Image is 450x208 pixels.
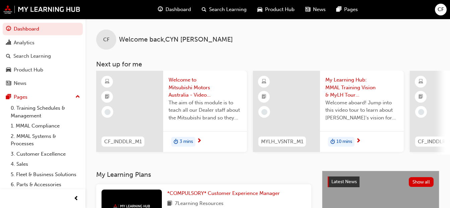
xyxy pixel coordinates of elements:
span: booktick-icon [262,93,266,101]
span: learningResourceType_ELEARNING-icon [105,77,110,86]
span: Welcome back , CYN [PERSON_NAME] [119,36,233,44]
a: News [3,77,83,90]
span: chart-icon [6,40,11,46]
a: MYLH_VSNTR_M1My Learning Hub: MMAL Training Vision & MyLH Tour (Elective)Welcome aboard! Jump int... [253,71,404,152]
span: learningRecordVerb_NONE-icon [261,109,267,115]
span: next-icon [197,138,202,144]
span: duration-icon [330,138,335,146]
span: car-icon [257,5,262,14]
span: Product Hub [265,6,295,13]
span: My Learning Hub: MMAL Training Vision & MyLH Tour (Elective) [325,76,398,99]
button: Show all [409,177,434,187]
a: 1. MMAL Compliance [8,121,83,131]
span: booktick-icon [105,93,110,101]
a: Latest NewsShow all [328,176,434,187]
a: 6. Parts & Accessories [8,179,83,190]
span: next-icon [356,138,361,144]
span: CF [438,6,444,13]
span: The aim of this module is to teach all our Dealer staff about the Mitsubishi brand so they demons... [169,99,242,122]
img: mmal [3,5,80,14]
div: Pages [14,93,27,101]
span: Search Learning [209,6,247,13]
span: *COMPULSORY* Customer Experience Manager [167,190,280,196]
span: booktick-icon [419,93,423,101]
div: Product Hub [14,66,43,74]
a: *COMPULSORY* Customer Experience Manager [167,190,282,197]
span: 7 Learning Resources [175,200,223,208]
a: car-iconProduct Hub [252,3,300,16]
span: news-icon [6,81,11,87]
a: news-iconNews [300,3,331,16]
span: Pages [344,6,358,13]
a: 3. Customer Excellence [8,149,83,159]
span: Welcome aboard! Jump into this video tour to learn about [PERSON_NAME]'s vision for your learning... [325,99,398,122]
span: CF_INDDLR_M1 [104,138,142,146]
span: duration-icon [174,138,178,146]
span: car-icon [6,67,11,73]
a: 2. MMAL Systems & Processes [8,131,83,149]
a: 0. Training Schedules & Management [8,103,83,121]
a: Analytics [3,37,83,49]
a: search-iconSearch Learning [196,3,252,16]
span: pages-icon [336,5,341,14]
span: 3 mins [180,138,193,146]
span: search-icon [202,5,206,14]
span: up-icon [75,93,80,101]
span: News [313,6,326,13]
span: CF [103,36,110,44]
a: Product Hub [3,64,83,76]
a: pages-iconPages [331,3,363,16]
span: Dashboard [166,6,191,13]
span: prev-icon [74,195,79,203]
a: 4. Sales [8,159,83,169]
h3: Next up for me [85,60,450,68]
span: search-icon [6,53,11,59]
button: CF [435,4,447,15]
span: book-icon [167,200,172,208]
button: DashboardAnalyticsSearch LearningProduct HubNews [3,21,83,91]
span: learningResourceType_ELEARNING-icon [262,77,266,86]
div: Search Learning [13,52,51,60]
span: learningRecordVerb_NONE-icon [418,109,424,115]
span: 10 mins [336,138,352,146]
a: guage-iconDashboard [152,3,196,16]
span: guage-icon [158,5,163,14]
a: Search Learning [3,50,83,62]
button: Pages [3,91,83,103]
span: learningResourceType_ELEARNING-icon [419,77,423,86]
span: guage-icon [6,26,11,32]
span: Latest News [331,179,357,185]
span: MYLH_VSNTR_M1 [261,138,303,146]
span: Welcome to Mitsubishi Motors Australia - Video (Dealer Induction) [169,76,242,99]
a: CF_INDDLR_M1Welcome to Mitsubishi Motors Australia - Video (Dealer Induction)The aim of this modu... [96,71,247,152]
div: News [14,80,26,87]
a: 5. Fleet & Business Solutions [8,169,83,180]
span: learningRecordVerb_NONE-icon [105,109,111,115]
h3: My Learning Plans [96,171,311,178]
span: news-icon [305,5,310,14]
span: pages-icon [6,94,11,100]
div: Analytics [14,39,35,47]
a: Dashboard [3,23,83,35]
